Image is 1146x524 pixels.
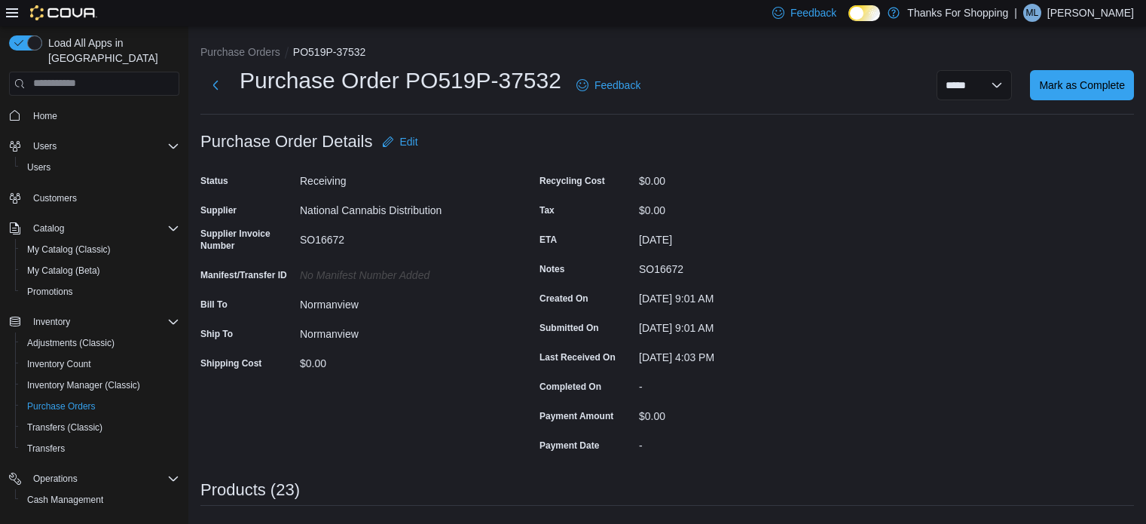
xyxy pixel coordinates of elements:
[27,219,179,237] span: Catalog
[1023,4,1041,22] div: Mike Lysack
[200,204,237,216] label: Supplier
[539,234,557,246] label: ETA
[15,489,185,510] button: Cash Management
[539,322,599,334] label: Submitted On
[639,198,841,216] div: $0.00
[300,169,502,187] div: Receiving
[21,262,106,280] a: My Catalog (Beta)
[33,140,57,152] span: Users
[539,381,601,393] label: Completed On
[21,491,109,509] a: Cash Management
[300,228,502,246] div: SO16672
[3,136,185,157] button: Users
[200,269,287,281] label: Manifest/Transfer ID
[15,239,185,260] button: My Catalog (Classic)
[639,287,841,305] div: [DATE] 9:01 AM
[639,345,841,363] div: [DATE] 4:03 PM
[539,204,555,216] label: Tax
[539,440,599,452] label: Payment Date
[200,357,261,369] label: Shipping Cost
[200,328,233,340] label: Ship To
[15,417,185,438] button: Transfers (Classic)
[27,313,76,331] button: Inventory
[15,375,185,396] button: Inventory Manager (Classic)
[200,70,231,100] button: Next
[907,4,1008,22] p: Thanks For Shopping
[594,78,640,93] span: Feedback
[21,440,71,458] a: Transfers
[27,161,50,173] span: Users
[300,351,502,369] div: $0.00
[1039,78,1125,93] span: Mark as Complete
[639,257,841,275] div: SO16672
[21,397,102,415] a: Purchase Orders
[539,263,564,275] label: Notes
[200,299,228,311] label: Bill To
[200,46,280,58] button: Purchase Orders
[21,376,146,394] a: Inventory Manager (Classic)
[27,244,111,256] span: My Catalog (Classic)
[200,133,373,151] h3: Purchase Order Details
[27,188,179,207] span: Customers
[300,322,502,340] div: Normanview
[300,263,502,281] div: No Manifest Number added
[539,410,613,422] label: Payment Amount
[27,337,115,349] span: Adjustments (Classic)
[200,44,1134,63] nav: An example of EuiBreadcrumbs
[27,219,70,237] button: Catalog
[21,440,179,458] span: Transfers
[21,355,97,373] a: Inventory Count
[400,134,418,149] span: Edit
[300,198,502,216] div: National Cannabis Distribution
[200,481,300,499] h3: Products (23)
[3,105,185,127] button: Home
[33,316,70,328] span: Inventory
[33,473,78,485] span: Operations
[27,107,63,125] a: Home
[21,262,179,280] span: My Catalog (Beta)
[293,46,366,58] button: PO519P-37532
[639,316,841,334] div: [DATE] 9:01 AM
[27,106,179,125] span: Home
[27,358,91,370] span: Inventory Count
[376,127,424,157] button: Edit
[3,218,185,239] button: Catalog
[30,5,97,20] img: Cova
[21,158,57,176] a: Users
[200,228,294,252] label: Supplier Invoice Number
[27,379,140,391] span: Inventory Manager (Classic)
[21,334,121,352] a: Adjustments (Classic)
[15,354,185,375] button: Inventory Count
[639,434,841,452] div: -
[21,158,179,176] span: Users
[240,66,561,96] h1: Purchase Order PO519P-37532
[639,228,841,246] div: [DATE]
[21,376,179,394] span: Inventory Manager (Classic)
[15,157,185,178] button: Users
[27,189,83,207] a: Customers
[790,5,836,20] span: Feedback
[21,355,179,373] span: Inventory Count
[1047,4,1134,22] p: [PERSON_NAME]
[27,421,102,434] span: Transfers (Classic)
[27,265,100,277] span: My Catalog (Beta)
[27,286,73,298] span: Promotions
[21,397,179,415] span: Purchase Orders
[570,70,646,100] a: Feedback
[539,351,616,363] label: Last Received On
[33,192,77,204] span: Customers
[33,110,57,122] span: Home
[300,293,502,311] div: Normanview
[848,21,849,22] span: Dark Mode
[27,137,63,155] button: Users
[27,137,179,155] span: Users
[21,491,179,509] span: Cash Management
[27,470,179,488] span: Operations
[33,222,64,234] span: Catalog
[639,169,841,187] div: $0.00
[3,187,185,209] button: Customers
[21,283,179,301] span: Promotions
[15,438,185,459] button: Transfers
[21,241,179,259] span: My Catalog (Classic)
[21,418,179,437] span: Transfers (Classic)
